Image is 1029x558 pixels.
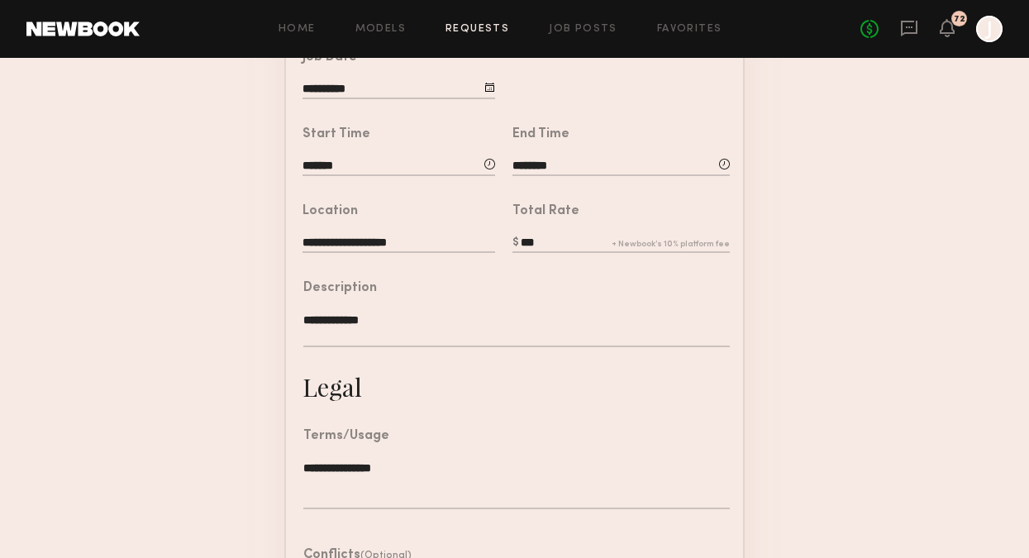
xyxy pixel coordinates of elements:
[549,24,617,35] a: Job Posts
[445,24,509,35] a: Requests
[657,24,722,35] a: Favorites
[512,205,579,218] div: Total Rate
[303,128,370,141] div: Start Time
[355,24,406,35] a: Models
[303,205,358,218] div: Location
[303,370,362,403] div: Legal
[279,24,316,35] a: Home
[976,16,1003,42] a: J
[303,430,389,443] div: Terms/Usage
[303,282,377,295] div: Description
[954,15,965,24] div: 72
[512,128,569,141] div: End Time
